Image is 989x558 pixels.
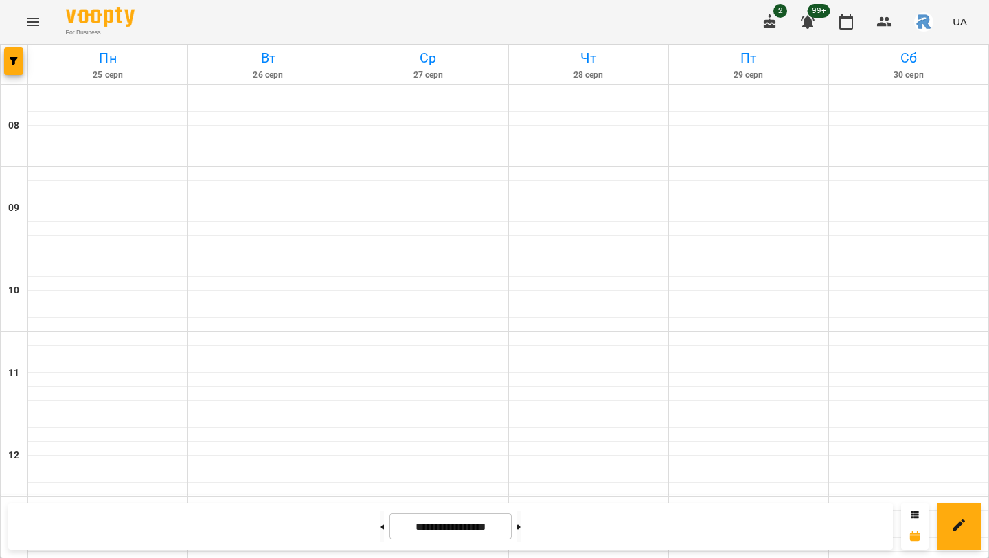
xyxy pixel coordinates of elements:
[8,283,19,298] h6: 10
[914,12,933,32] img: 4d5b4add5c842939a2da6fce33177f00.jpeg
[16,5,49,38] button: Menu
[30,69,185,82] h6: 25 серп
[511,47,666,69] h6: Чт
[671,69,826,82] h6: 29 серп
[8,448,19,463] h6: 12
[671,47,826,69] h6: Пт
[947,9,973,34] button: UA
[511,69,666,82] h6: 28 серп
[190,47,345,69] h6: Вт
[66,28,135,37] span: For Business
[773,4,787,18] span: 2
[350,69,505,82] h6: 27 серп
[30,47,185,69] h6: Пн
[8,366,19,381] h6: 11
[8,201,19,216] h6: 09
[66,7,135,27] img: Voopty Logo
[808,4,830,18] span: 99+
[953,14,967,29] span: UA
[350,47,505,69] h6: Ср
[831,47,986,69] h6: Сб
[190,69,345,82] h6: 26 серп
[8,118,19,133] h6: 08
[831,69,986,82] h6: 30 серп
